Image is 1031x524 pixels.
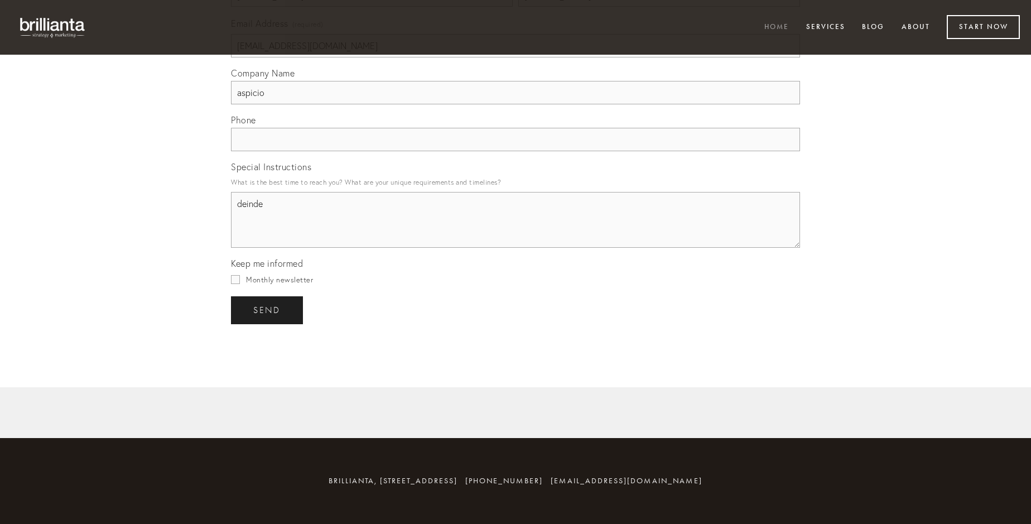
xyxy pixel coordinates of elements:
input: Monthly newsletter [231,275,240,284]
textarea: deinde [231,192,800,248]
span: [PHONE_NUMBER] [465,476,543,485]
a: Blog [855,18,892,37]
a: Start Now [947,15,1020,39]
span: brillianta, [STREET_ADDRESS] [329,476,457,485]
a: About [894,18,937,37]
span: Phone [231,114,256,126]
span: Company Name [231,68,295,79]
a: Services [799,18,852,37]
span: send [253,305,281,315]
p: What is the best time to reach you? What are your unique requirements and timelines? [231,175,800,190]
span: Monthly newsletter [246,275,313,284]
button: sendsend [231,296,303,324]
span: Special Instructions [231,161,311,172]
span: Keep me informed [231,258,303,269]
a: Home [757,18,796,37]
a: [EMAIL_ADDRESS][DOMAIN_NAME] [551,476,702,485]
img: brillianta - research, strategy, marketing [11,11,95,44]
